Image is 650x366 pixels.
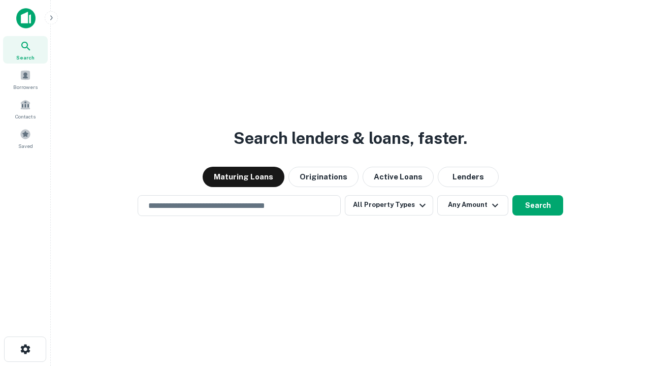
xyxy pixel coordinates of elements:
[3,66,48,93] a: Borrowers
[345,195,433,216] button: All Property Types
[16,53,35,62] span: Search
[13,83,38,91] span: Borrowers
[363,167,434,187] button: Active Loans
[18,142,33,150] span: Saved
[3,125,48,152] a: Saved
[203,167,284,187] button: Maturing Loans
[15,112,36,120] span: Contacts
[437,195,508,216] button: Any Amount
[3,95,48,123] a: Contacts
[512,195,563,216] button: Search
[16,8,36,28] img: capitalize-icon.png
[234,126,467,150] h3: Search lenders & loans, faster.
[3,36,48,64] a: Search
[438,167,499,187] button: Lenders
[599,285,650,333] iframe: Chat Widget
[288,167,359,187] button: Originations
